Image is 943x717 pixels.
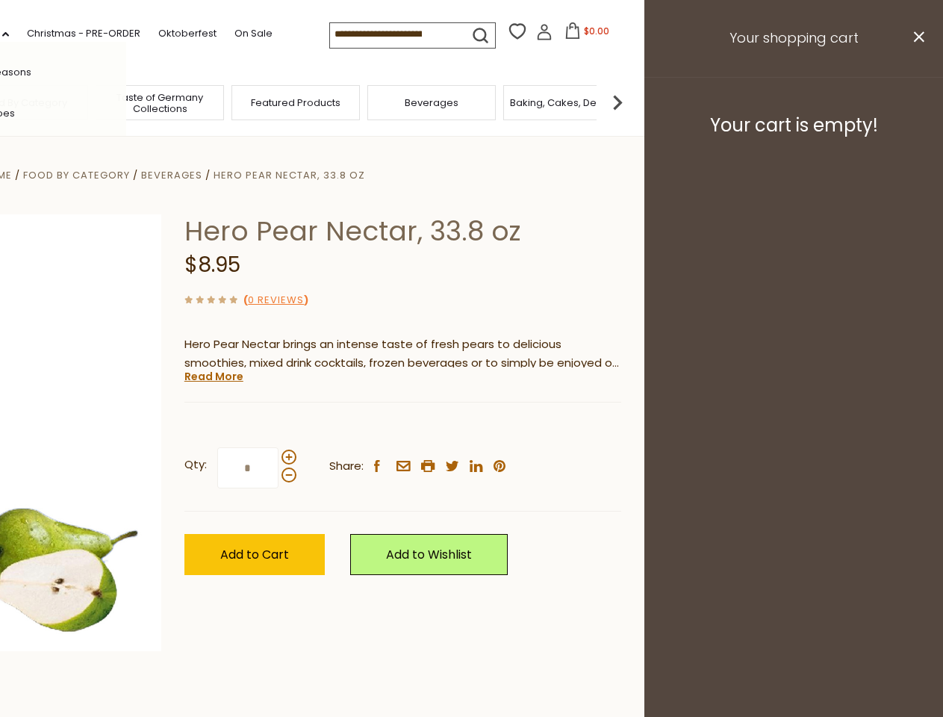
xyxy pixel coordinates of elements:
[555,22,619,45] button: $0.00
[510,97,626,108] a: Baking, Cakes, Desserts
[603,87,632,117] img: next arrow
[217,447,278,488] input: Qty:
[184,534,325,575] button: Add to Cart
[405,97,458,108] a: Beverages
[663,114,924,137] h3: Your cart is empty!
[27,25,140,42] a: Christmas - PRE-ORDER
[141,168,202,182] a: Beverages
[184,369,243,384] a: Read More
[214,168,365,182] a: Hero Pear Nectar, 33.8 oz
[243,293,308,307] span: ( )
[158,25,217,42] a: Oktoberfest
[584,25,609,37] span: $0.00
[234,25,273,42] a: On Sale
[329,457,364,476] span: Share:
[100,92,220,114] a: Taste of Germany Collections
[248,293,304,308] a: 0 Reviews
[184,456,207,474] strong: Qty:
[350,534,508,575] a: Add to Wishlist
[184,335,621,373] p: Hero Pear Nectar brings an intense taste of fresh pears to delicious smoothies, mixed drink cockt...
[251,97,340,108] a: Featured Products
[220,546,289,563] span: Add to Cart
[184,250,240,279] span: $8.95
[23,168,130,182] a: Food By Category
[184,214,621,248] h1: Hero Pear Nectar, 33.8 oz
